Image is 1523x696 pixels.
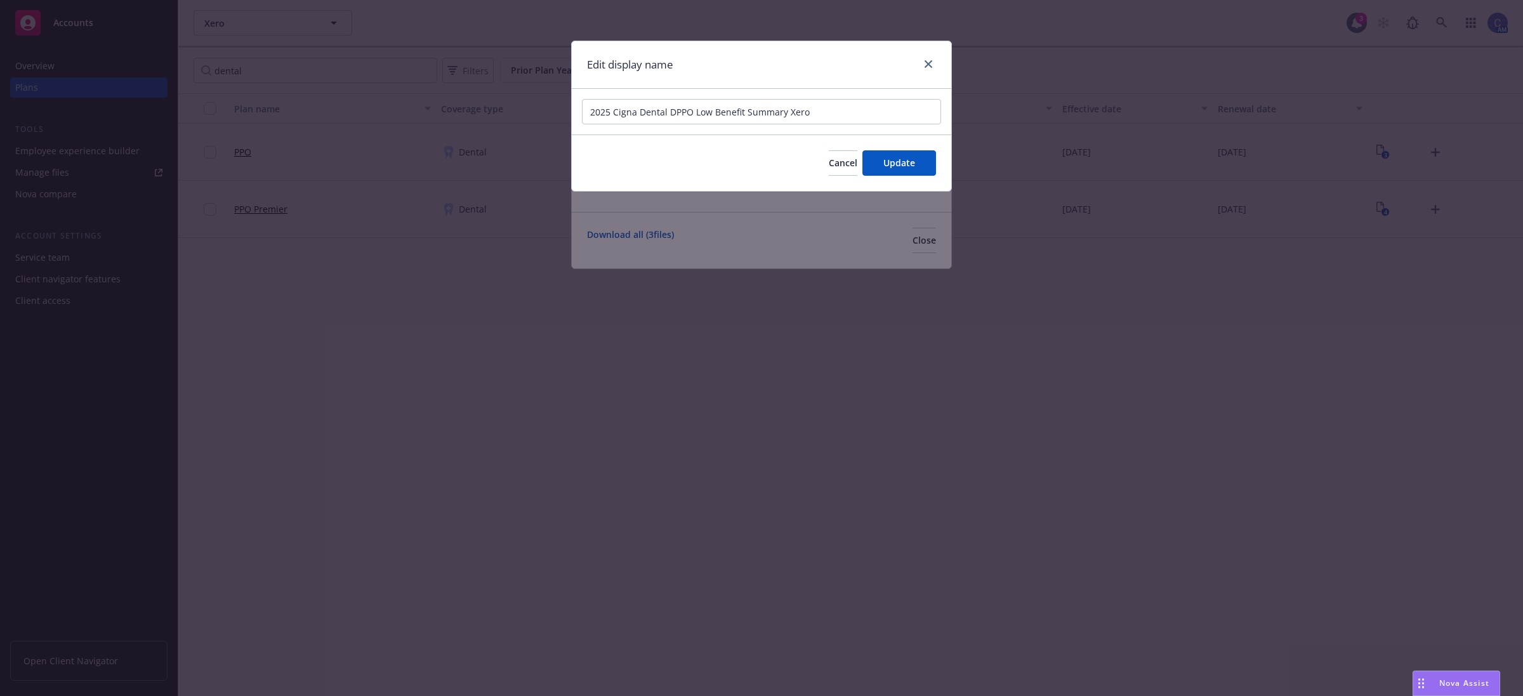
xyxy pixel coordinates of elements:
button: Update [862,150,936,176]
div: Drag to move [1413,671,1429,695]
span: Nova Assist [1439,678,1489,688]
button: Nova Assist [1413,671,1500,696]
span: Update [883,157,915,169]
button: Cancel [829,150,857,176]
h1: Edit display name [587,56,673,73]
span: Cancel [829,157,857,169]
a: close [921,56,936,72]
